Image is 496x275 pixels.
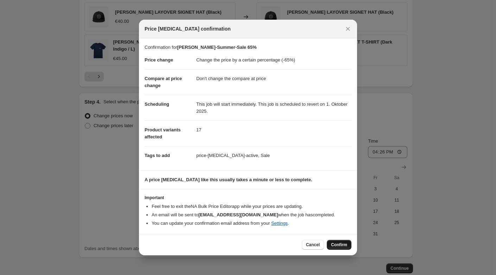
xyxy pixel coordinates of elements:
dd: This job will start immediately. This job is scheduled to revert on 1. Oktober 2025. [196,95,351,120]
li: An email will be sent to when the job has completed . [152,211,351,218]
button: Confirm [327,240,351,250]
dd: price-[MEDICAL_DATA]-active, Sale [196,146,351,165]
li: Feel free to exit the NA Bulk Price Editor app while your prices are updating. [152,203,351,210]
dd: Change the price by a certain percentage (-65%) [196,51,351,69]
h3: Important [145,195,351,201]
span: Cancel [306,242,320,248]
span: Price change [145,57,173,63]
dd: 17 [196,120,351,139]
a: Settings [271,221,288,226]
span: Product variants affected [145,127,181,139]
button: Close [343,24,353,34]
b: [EMAIL_ADDRESS][DOMAIN_NAME] [198,212,278,217]
li: You can update your confirmation email address from your . [152,220,351,227]
span: Compare at price change [145,76,182,88]
b: A price [MEDICAL_DATA] like this usually takes a minute or less to complete. [145,177,312,182]
b: [PERSON_NAME]-Summer-Sale 65% [177,45,256,50]
p: Confirmation for [145,44,351,51]
span: Tags to add [145,153,170,158]
span: Confirm [331,242,347,248]
dd: Don't change the compare at price [196,69,351,88]
span: Price [MEDICAL_DATA] confirmation [145,25,231,32]
span: Scheduling [145,102,169,107]
button: Cancel [302,240,324,250]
